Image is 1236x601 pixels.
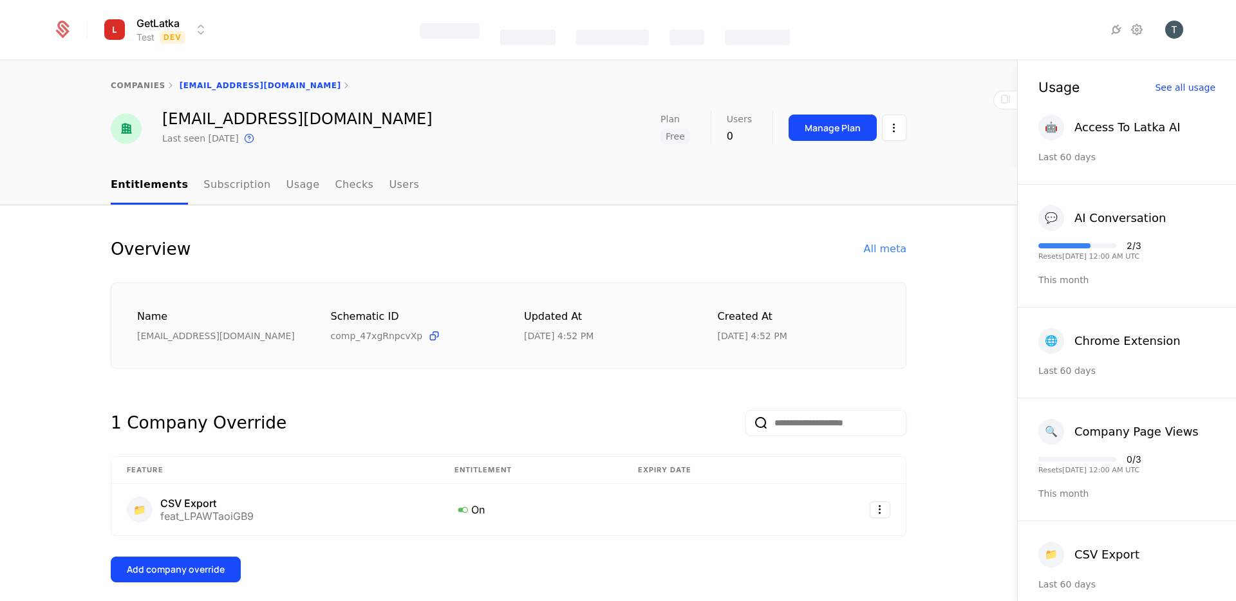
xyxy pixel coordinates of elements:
button: 📁CSV Export [1038,542,1139,568]
button: Open user button [1165,21,1183,39]
button: 🤖Access To Latka AI [1038,115,1181,140]
button: Select action [870,501,890,518]
a: Usage [286,167,320,205]
div: 1 Company Override [111,410,286,436]
div: Last 60 days [1038,151,1215,163]
div: On [454,501,607,518]
div: This month [1038,487,1215,500]
div: Name [137,309,300,325]
button: Add company override [111,557,241,582]
a: companies [111,81,165,90]
div: Updated at [524,309,687,325]
th: Expiry date [623,457,799,484]
div: Usage [1038,80,1080,94]
div: Resets [DATE] 12:00 AM UTC [1038,253,1141,260]
div: See all usage [1155,83,1215,92]
div: Access To Latka AI [1074,118,1181,136]
div: CSV Export [160,498,254,508]
button: Select environment [103,15,209,44]
img: tsovakwork@gmail.com [111,113,142,144]
div: 📁 [1038,542,1064,568]
span: Users [727,115,752,124]
span: Plan [660,115,680,124]
nav: Main [111,167,906,205]
th: Entitlement [439,457,623,484]
button: 🌐Chrome Extension [1038,328,1181,354]
img: Tsovak Harutyunyan [1165,21,1183,39]
a: Entitlements [111,167,188,205]
div: CSV Export [1074,546,1139,564]
a: Users [389,167,419,205]
div: Schematic ID [331,309,494,324]
div: Components [725,30,790,45]
div: 🔍 [1038,419,1064,445]
button: 🔍Company Page Views [1038,419,1199,445]
span: Dev [160,31,186,44]
div: Events [669,30,704,45]
div: Overview [111,236,191,262]
div: Last 60 days [1038,364,1215,377]
div: 🌐 [1038,328,1064,354]
th: Feature [111,457,439,484]
img: GetLatka [99,14,130,45]
div: feat_LPAWTaoiGB9 [160,511,254,521]
div: Resets [DATE] 12:00 AM UTC [1038,467,1141,474]
div: All meta [864,241,906,257]
span: comp_47xgRnpcvXp [331,329,423,342]
div: Features [420,23,480,39]
a: Subscription [203,167,270,205]
div: AI Conversation [1074,209,1166,227]
div: Chrome Extension [1074,332,1181,350]
span: Free [660,129,690,144]
div: 🤖 [1038,115,1064,140]
div: Company Page Views [1074,423,1199,441]
div: Last 60 days [1038,578,1215,591]
a: Settings [1129,22,1145,37]
button: 💬AI Conversation [1038,205,1166,231]
div: Add company override [127,563,225,576]
div: [EMAIL_ADDRESS][DOMAIN_NAME] [137,329,300,342]
div: Last seen [DATE] [162,132,239,145]
ul: Choose Sub Page [111,167,419,205]
a: Checks [335,167,373,205]
span: GetLatka [136,15,180,31]
div: 📁 [127,497,153,522]
div: Created at [718,309,881,325]
div: Companies [576,30,649,45]
div: 0 / 3 [1127,455,1141,464]
div: 💬 [1038,205,1064,231]
div: Test [136,31,154,44]
div: This month [1038,273,1215,286]
div: 0 [727,129,752,144]
div: [EMAIL_ADDRESS][DOMAIN_NAME] [162,111,433,127]
div: Catalog [500,30,555,45]
div: 9/15/25, 4:52 PM [524,329,594,342]
div: 9/15/25, 4:52 PM [718,329,787,342]
button: Select action [882,115,906,141]
div: Manage Plan [805,122,861,134]
button: Manage Plan [789,115,877,141]
a: Integrations [1109,22,1124,37]
div: 2 / 3 [1127,241,1141,250]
